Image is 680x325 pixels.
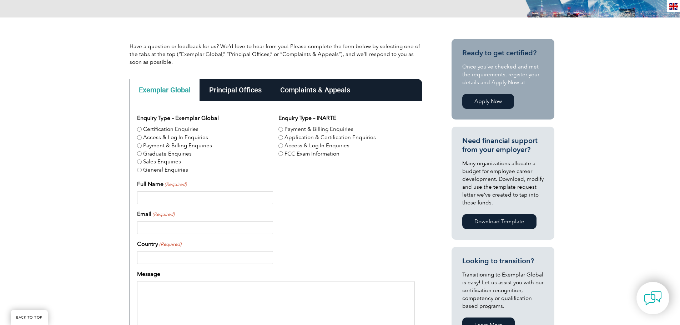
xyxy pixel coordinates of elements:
[278,114,336,122] legend: Enquiry Type – iNARTE
[143,166,188,174] label: General Enquiries
[152,211,175,218] span: (Required)
[200,79,271,101] div: Principal Offices
[462,257,544,265] h3: Looking to transition?
[284,133,376,142] label: Application & Certification Enquiries
[284,150,339,158] label: FCC Exam Information
[284,125,353,133] label: Payment & Billing Enquiries
[143,125,198,133] label: Certification Enquiries
[137,180,187,188] label: Full Name
[137,240,181,248] label: Country
[462,136,544,154] h3: Need financial support from your employer?
[644,289,662,307] img: contact-chat.png
[462,49,544,57] h3: Ready to get certified?
[143,133,208,142] label: Access & Log In Enquiries
[137,114,219,122] legend: Enquiry Type – Exemplar Global
[158,241,181,248] span: (Required)
[462,214,537,229] a: Download Template
[462,271,544,310] p: Transitioning to Exemplar Global is easy! Let us assist you with our certification recognition, c...
[462,63,544,86] p: Once you’ve checked and met the requirements, register your details and Apply Now at
[462,159,544,207] p: Many organizations allocate a budget for employee career development. Download, modify and use th...
[143,150,192,158] label: Graduate Enquiries
[462,94,514,109] a: Apply Now
[130,42,422,66] p: Have a question or feedback for us? We’d love to hear from you! Please complete the form below by...
[137,210,175,218] label: Email
[164,181,187,188] span: (Required)
[143,158,181,166] label: Sales Enquiries
[130,79,200,101] div: Exemplar Global
[137,270,160,278] label: Message
[271,79,359,101] div: Complaints & Appeals
[669,3,678,10] img: en
[143,142,212,150] label: Payment & Billing Enquiries
[11,310,48,325] a: BACK TO TOP
[284,142,349,150] label: Access & Log In Enquiries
